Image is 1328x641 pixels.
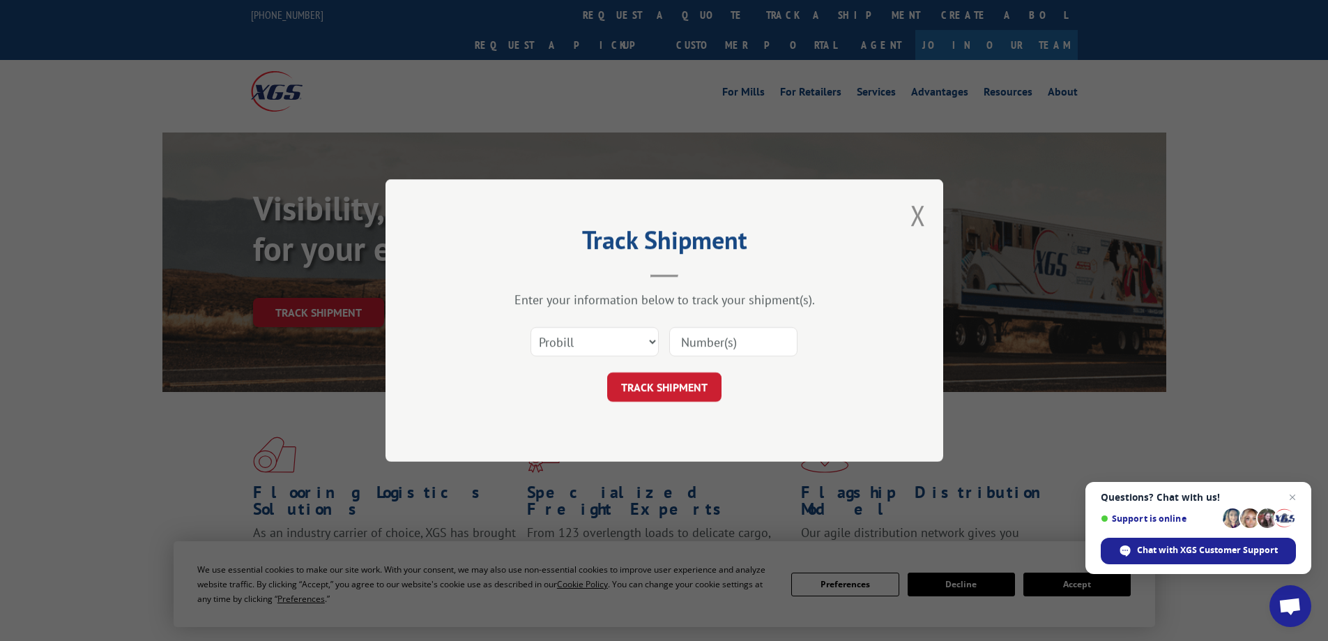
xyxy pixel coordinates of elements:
[1101,538,1296,564] div: Chat with XGS Customer Support
[607,372,722,402] button: TRACK SHIPMENT
[910,197,926,234] button: Close modal
[1284,489,1301,506] span: Close chat
[455,292,873,308] div: Enter your information below to track your shipment(s).
[455,230,873,257] h2: Track Shipment
[1269,585,1311,627] div: Open chat
[1137,544,1278,557] span: Chat with XGS Customer Support
[1101,492,1296,503] span: Questions? Chat with us!
[1101,513,1218,524] span: Support is online
[669,327,797,356] input: Number(s)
